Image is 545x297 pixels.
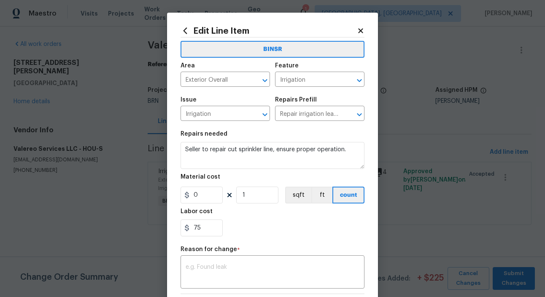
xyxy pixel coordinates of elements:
h5: Area [181,63,195,69]
button: ft [311,187,332,203]
button: sqft [285,187,311,203]
button: Open [353,109,365,120]
h5: Repairs needed [181,131,227,137]
h5: Reason for change [181,246,237,252]
h5: Labor cost [181,209,213,214]
h5: Repairs Prefill [275,97,317,103]
h5: Feature [275,63,299,69]
button: count [332,187,364,203]
h2: Edit Line Item [181,26,357,35]
textarea: Seller to repair cut sprinkler line, ensure proper operation. [181,142,364,169]
h5: Issue [181,97,197,103]
h5: Material cost [181,174,220,180]
button: Open [259,75,271,86]
button: BINSR [181,41,364,58]
button: Open [259,109,271,120]
button: Open [353,75,365,86]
